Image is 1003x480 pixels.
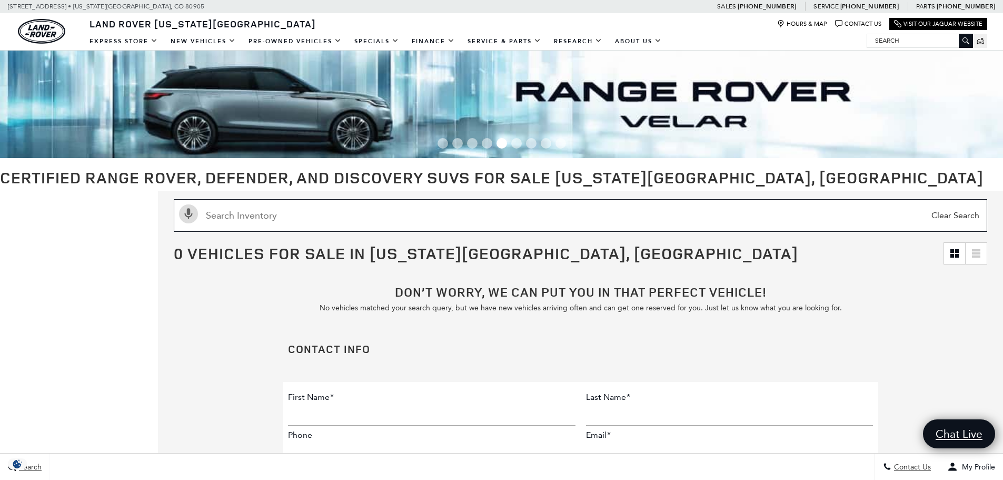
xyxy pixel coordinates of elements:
[83,32,164,51] a: EXPRESS STORE
[958,463,995,472] span: My Profile
[179,204,198,223] svg: Click to toggle on voice search
[813,3,838,10] span: Service
[288,430,312,440] label: Phone
[738,2,796,11] a: [PHONE_NUMBER]
[541,138,551,149] span: Go to slide 8
[405,32,461,51] a: Finance
[174,199,987,232] input: Search Inventory
[83,17,322,30] a: Land Rover [US_STATE][GEOGRAPHIC_DATA]
[5,458,29,469] img: Opt-Out Icon
[923,419,995,448] a: Chat Live
[609,32,668,51] a: About Us
[926,200,985,231] span: Clear Search
[548,32,609,51] a: Research
[164,32,242,51] a: New Vehicles
[777,20,827,28] a: Hours & Map
[83,32,668,51] nav: Main Navigation
[18,19,65,44] a: land-rover
[18,19,65,44] img: Land Rover
[438,138,448,149] span: Go to slide 1
[937,2,995,11] a: [PHONE_NUMBER]
[496,138,507,149] span: Go to slide 5
[835,20,881,28] a: Contact Us
[526,138,537,149] span: Go to slide 7
[461,32,548,51] a: Service & Parts
[288,344,873,355] h2: Contact Info
[283,286,878,298] h2: Don’t worry, we can put you in that perfect vehicle!
[555,138,566,149] span: Go to slide 9
[467,138,478,149] span: Go to slide 3
[242,32,348,51] a: Pre-Owned Vehicles
[939,454,1003,480] button: Open user profile menu
[348,32,405,51] a: Specials
[511,138,522,149] span: Go to slide 6
[90,17,316,30] span: Land Rover [US_STATE][GEOGRAPHIC_DATA]
[5,458,29,469] section: Click to Open Cookie Consent Modal
[930,427,988,441] span: Chat Live
[288,392,334,402] label: First Name
[891,463,931,472] span: Contact Us
[916,3,935,10] span: Parts
[174,242,798,264] span: 0 Vehicles for Sale in [US_STATE][GEOGRAPHIC_DATA], [GEOGRAPHIC_DATA]
[840,2,899,11] a: [PHONE_NUMBER]
[283,303,878,312] p: No vehicles matched your search query, but we have new vehicles arriving often and can get one re...
[894,20,982,28] a: Visit Our Jaguar Website
[586,430,611,440] label: Email
[586,392,630,402] label: Last Name
[452,138,463,149] span: Go to slide 2
[8,3,204,10] a: [STREET_ADDRESS] • [US_STATE][GEOGRAPHIC_DATA], CO 80905
[867,34,972,47] input: Search
[482,138,492,149] span: Go to slide 4
[717,3,736,10] span: Sales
